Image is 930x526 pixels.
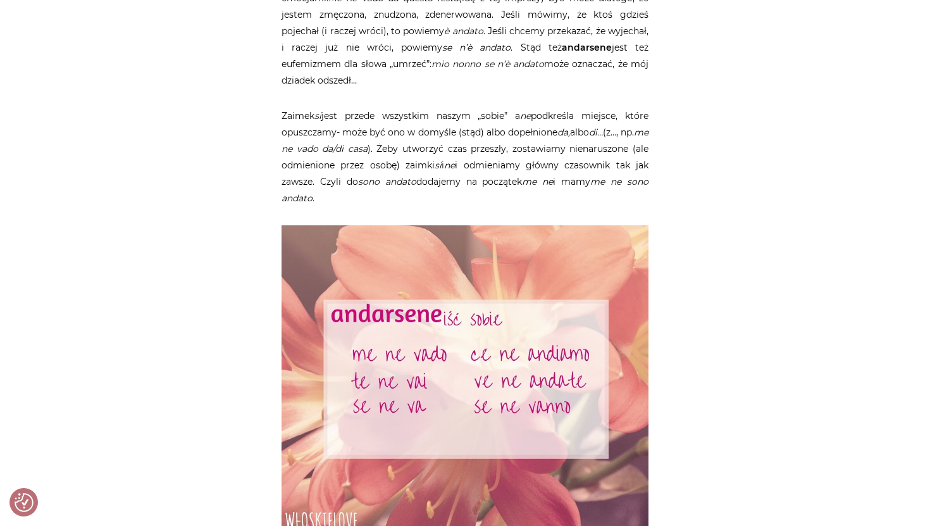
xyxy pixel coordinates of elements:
em: … [597,127,603,138]
em: ne [520,110,531,122]
em: si [314,110,321,122]
em: sono andato [358,176,416,187]
em: di [589,127,597,138]
em: se n’è andato [442,42,511,53]
img: Revisit consent button [15,493,34,512]
em: da, [557,127,570,138]
em: mio nonno se n’è andato [431,58,544,70]
em: ne [444,160,455,171]
em: si [435,160,442,171]
em: me ne [522,176,553,187]
p: Zaimek jest przede wszystkim naszym „sobie” a podkreśla miejsce, które opuszczamy- może być ono w... [282,108,648,206]
button: Preferencje co do zgód [15,493,34,512]
strong: andarsene [562,42,612,53]
em: è andato [444,25,483,37]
